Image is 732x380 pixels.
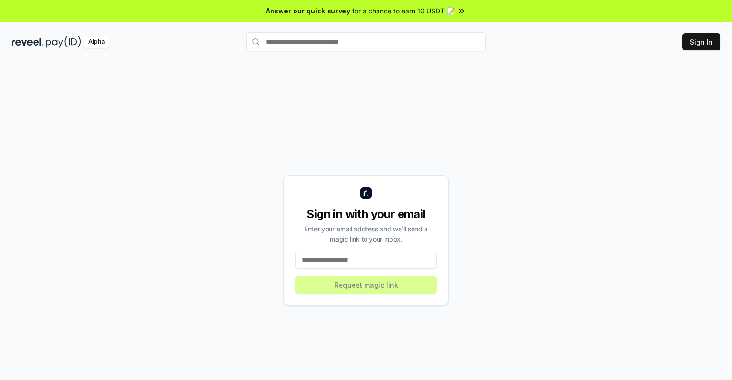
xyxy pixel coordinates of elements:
[352,6,455,16] span: for a chance to earn 10 USDT 📝
[12,36,44,48] img: reveel_dark
[83,36,110,48] div: Alpha
[266,6,350,16] span: Answer our quick survey
[295,224,437,244] div: Enter your email address and we’ll send a magic link to your inbox.
[295,207,437,222] div: Sign in with your email
[46,36,81,48] img: pay_id
[360,187,372,199] img: logo_small
[682,33,720,50] button: Sign In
